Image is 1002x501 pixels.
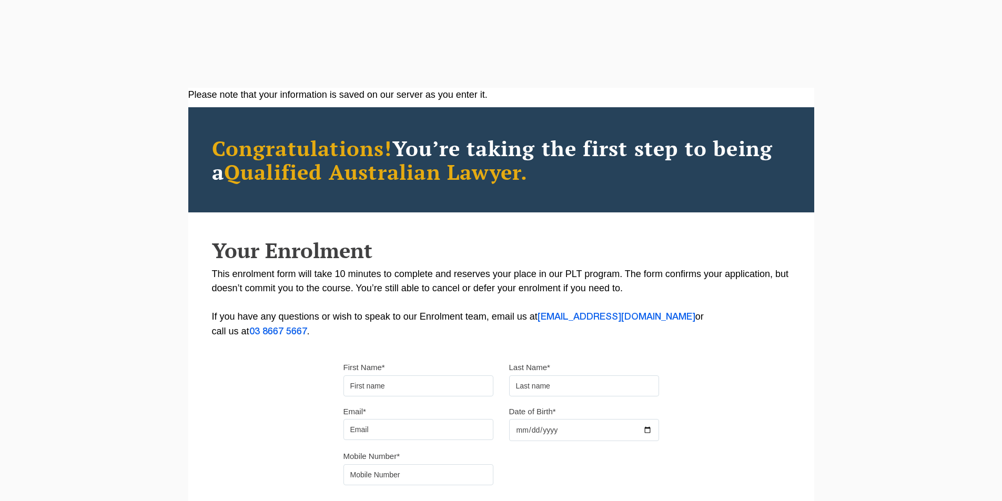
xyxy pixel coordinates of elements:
h2: You’re taking the first step to being a [212,136,791,183]
div: Please note that your information is saved on our server as you enter it. [188,88,814,102]
a: [EMAIL_ADDRESS][DOMAIN_NAME] [538,313,695,321]
h2: Your Enrolment [212,239,791,262]
label: First Name* [343,362,385,373]
p: This enrolment form will take 10 minutes to complete and reserves your place in our PLT program. ... [212,267,791,339]
label: Email* [343,406,366,417]
span: Congratulations! [212,134,392,162]
input: First name [343,375,493,396]
label: Mobile Number* [343,451,400,462]
label: Date of Birth* [509,406,556,417]
input: Mobile Number [343,464,493,485]
label: Last Name* [509,362,550,373]
a: 03 8667 5667 [249,328,307,336]
span: Qualified Australian Lawyer. [224,158,528,186]
input: Email [343,419,493,440]
input: Last name [509,375,659,396]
